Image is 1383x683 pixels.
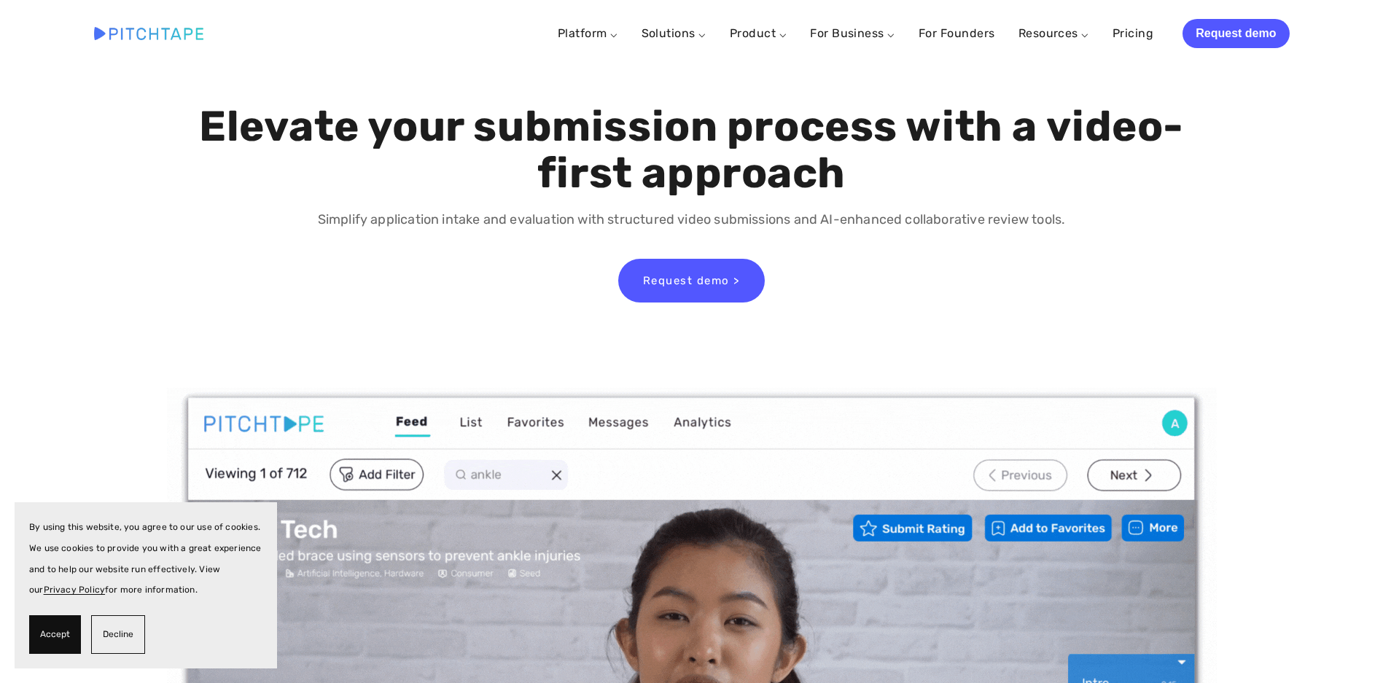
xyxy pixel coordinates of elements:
[1183,19,1289,48] a: Request demo
[1018,26,1089,40] a: Resources ⌵
[810,26,895,40] a: For Business ⌵
[94,27,203,39] img: Pitchtape | Video Submission Management Software
[15,502,277,668] section: Cookie banner
[91,615,145,654] button: Decline
[29,615,81,654] button: Accept
[195,209,1188,230] p: Simplify application intake and evaluation with structured video submissions and AI-enhanced coll...
[103,624,133,645] span: Decline
[44,585,106,595] a: Privacy Policy
[29,517,262,601] p: By using this website, you agree to our use of cookies. We use cookies to provide you with a grea...
[1113,20,1153,47] a: Pricing
[558,26,618,40] a: Platform ⌵
[642,26,706,40] a: Solutions ⌵
[40,624,70,645] span: Accept
[919,20,995,47] a: For Founders
[195,104,1188,197] h1: Elevate your submission process with a video-first approach
[618,259,765,303] a: Request demo >
[730,26,787,40] a: Product ⌵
